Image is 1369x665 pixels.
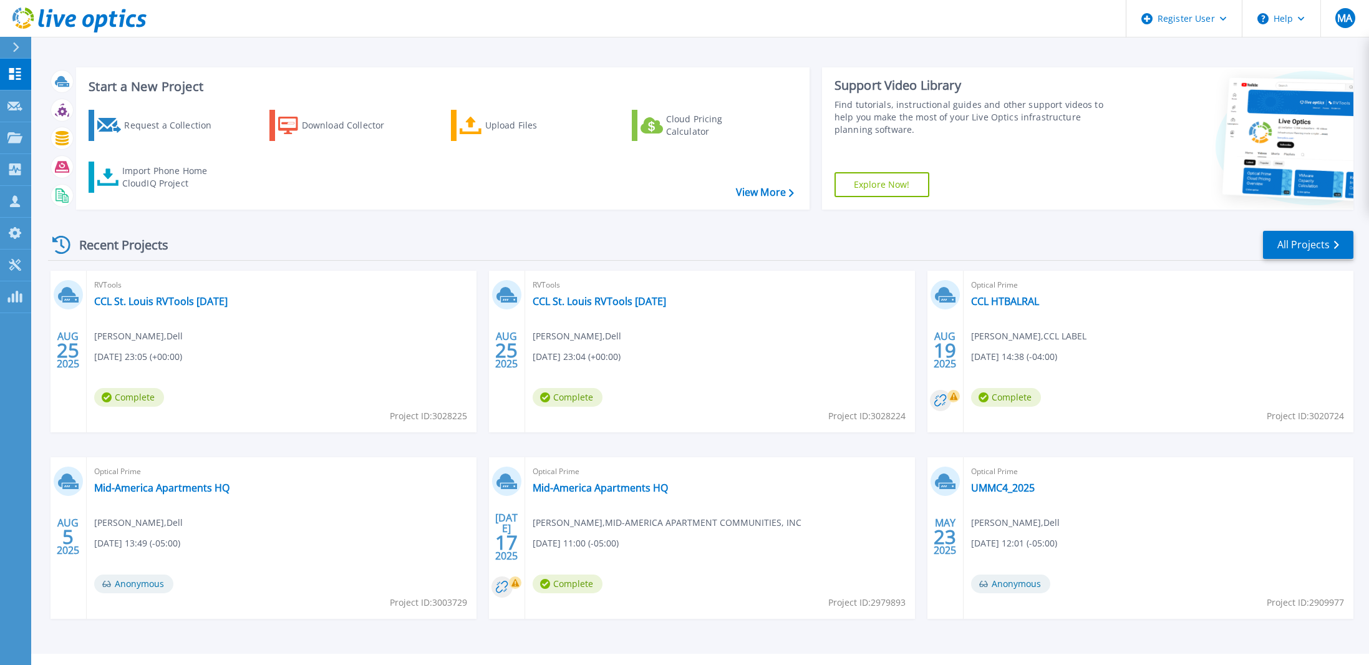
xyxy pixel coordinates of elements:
[124,113,224,138] div: Request a Collection
[62,532,74,542] span: 5
[834,77,1108,94] div: Support Video Library
[934,532,956,542] span: 23
[971,516,1060,530] span: [PERSON_NAME] , Dell
[269,110,409,141] a: Download Collector
[94,575,173,593] span: Anonymous
[971,388,1041,407] span: Complete
[56,328,80,373] div: AUG 2025
[495,514,518,560] div: [DATE] 2025
[834,99,1108,136] div: Find tutorials, instructional guides and other support videos to help you make the most of your L...
[632,110,771,141] a: Cloud Pricing Calculator
[533,465,907,478] span: Optical Prime
[933,514,957,560] div: MAY 2025
[94,295,228,308] a: CCL St. Louis RVTools [DATE]
[495,328,518,373] div: AUG 2025
[828,596,906,609] span: Project ID: 2979893
[533,278,907,292] span: RVTools
[89,110,228,141] a: Request a Collection
[934,345,956,356] span: 19
[533,295,666,308] a: CCL St. Louis RVTools [DATE]
[971,295,1039,308] a: CCL HTBALRAL
[94,388,164,407] span: Complete
[971,278,1346,292] span: Optical Prime
[94,278,469,292] span: RVTools
[533,536,619,550] span: [DATE] 11:00 (-05:00)
[495,345,518,356] span: 25
[971,329,1086,343] span: [PERSON_NAME] , CCL LABEL
[971,536,1057,550] span: [DATE] 12:01 (-05:00)
[971,350,1057,364] span: [DATE] 14:38 (-04:00)
[57,345,79,356] span: 25
[666,113,766,138] div: Cloud Pricing Calculator
[533,516,801,530] span: [PERSON_NAME] , MID-AMERICA APARTMENT COMMUNITIES, INC
[56,514,80,560] div: AUG 2025
[94,329,183,343] span: [PERSON_NAME] , Dell
[451,110,590,141] a: Upload Files
[122,165,220,190] div: Import Phone Home CloudIQ Project
[1267,409,1344,423] span: Project ID: 3020724
[302,113,402,138] div: Download Collector
[1337,13,1352,23] span: MA
[48,230,185,260] div: Recent Projects
[533,388,602,407] span: Complete
[533,350,621,364] span: [DATE] 23:04 (+00:00)
[533,329,621,343] span: [PERSON_NAME] , Dell
[94,482,230,494] a: Mid-America Apartments HQ
[485,113,585,138] div: Upload Files
[94,465,469,478] span: Optical Prime
[1263,231,1353,259] a: All Projects
[94,516,183,530] span: [PERSON_NAME] , Dell
[94,536,180,550] span: [DATE] 13:49 (-05:00)
[94,350,182,364] span: [DATE] 23:05 (+00:00)
[495,537,518,548] span: 17
[834,172,929,197] a: Explore Now!
[736,187,794,198] a: View More
[390,409,467,423] span: Project ID: 3028225
[828,409,906,423] span: Project ID: 3028224
[971,482,1035,494] a: UMMC4_2025
[89,80,793,94] h3: Start a New Project
[533,575,602,593] span: Complete
[533,482,668,494] a: Mid-America Apartments HQ
[971,575,1050,593] span: Anonymous
[1267,596,1344,609] span: Project ID: 2909977
[933,328,957,373] div: AUG 2025
[390,596,467,609] span: Project ID: 3003729
[971,465,1346,478] span: Optical Prime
